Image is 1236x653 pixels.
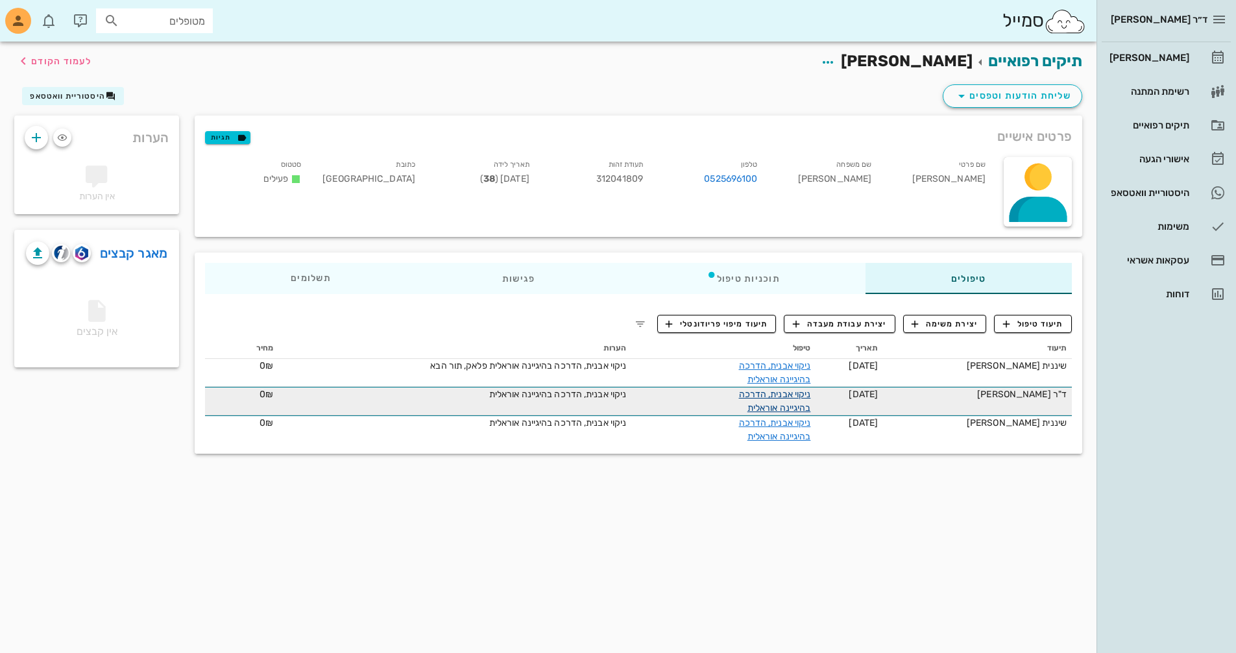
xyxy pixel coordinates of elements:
[14,116,179,153] div: הערות
[322,173,415,184] span: [GEOGRAPHIC_DATA]
[888,416,1067,430] div: שיננית [PERSON_NAME]
[739,389,811,413] a: ניקוי אבנית, הדרכה בהיגיינה אוראלית
[954,88,1071,104] span: שליחת הודעות וטפסים
[1102,245,1231,276] a: עסקאות אשראי
[912,318,978,330] span: יצירת משימה
[211,132,245,143] span: תגיות
[903,315,987,333] button: יצירת משימה
[16,49,91,73] button: לעמוד הקודם
[79,191,115,202] span: אין הערות
[260,417,273,428] span: 0₪
[741,160,758,169] small: טלפון
[882,154,996,194] div: [PERSON_NAME]
[866,263,1072,294] div: טיפולים
[278,338,631,359] th: הערות
[997,126,1072,147] span: פרטים אישיים
[596,173,644,184] span: 312041809
[100,243,168,264] a: מאגר קבצים
[739,360,811,385] a: ניקוי אבנית, הדרכה בהיגיינה אוראלית
[38,10,46,18] span: תג
[417,263,621,294] div: פגישות
[73,244,91,262] button: romexis logo
[888,359,1067,373] div: שיננית [PERSON_NAME]
[494,160,529,169] small: תאריך לידה
[75,246,88,260] img: romexis logo
[739,417,811,442] a: ניקוי אבנית, הדרכה בהיגיינה אוראלית
[849,360,878,371] span: [DATE]
[430,360,626,371] span: ניקוי אבנית, הדרכה בהיגיינה אוראלית פלאק, תור הבא
[1003,318,1063,330] span: תיעוד טיפול
[489,389,627,400] span: ניקוי אבנית, הדרכה בהיגיינה אוראלית
[836,160,871,169] small: שם משפחה
[489,417,627,428] span: ניקוי אבנית, הדרכה בהיגיינה אוראלית
[1102,143,1231,175] a: אישורי הגעה
[994,315,1072,333] button: תיעוד טיפול
[483,173,495,184] strong: 38
[77,304,117,338] span: אין קבצים
[30,92,105,101] span: היסטוריית וואטסאפ
[988,52,1082,70] a: תיקים רפואיים
[263,173,289,184] span: פעילים
[768,154,882,194] div: [PERSON_NAME]
[849,417,878,428] span: [DATE]
[793,318,886,330] span: יצירת עבודת מעבדה
[784,315,895,333] button: יצירת עבודת מעבדה
[816,338,883,359] th: תאריך
[1102,211,1231,242] a: משימות
[1111,14,1207,25] span: ד״ר [PERSON_NAME]
[54,245,69,260] img: cliniview logo
[22,87,124,105] button: היסטוריית וואטסאפ
[260,360,273,371] span: 0₪
[1102,42,1231,73] a: [PERSON_NAME]
[396,160,415,169] small: כתובת
[205,131,250,144] button: תגיות
[631,338,816,359] th: טיפול
[704,172,757,186] a: 0525696100
[1107,154,1189,164] div: אישורי הגעה
[1107,120,1189,130] div: תיקים רפואיים
[657,315,777,333] button: תיעוד מיפוי פריודונטלי
[52,244,70,262] button: cliniview logo
[1102,177,1231,208] a: היסטוריית וואטסאפ
[1107,86,1189,97] div: רשימת המתנה
[281,160,302,169] small: סטטוס
[959,160,986,169] small: שם פרטי
[1102,76,1231,107] a: רשימת המתנה
[1107,289,1189,299] div: דוחות
[1102,110,1231,141] a: תיקים רפואיים
[621,263,866,294] div: תוכניות טיפול
[1002,7,1086,35] div: סמייל
[666,318,768,330] span: תיעוד מיפוי פריודונטלי
[849,389,878,400] span: [DATE]
[1107,188,1189,198] div: היסטוריית וואטסאפ
[1107,221,1189,232] div: משימות
[205,338,278,359] th: מחיר
[480,173,529,184] span: [DATE] ( )
[1107,255,1189,265] div: עסקאות אשראי
[1107,53,1189,63] div: [PERSON_NAME]
[1044,8,1086,34] img: SmileCloud logo
[1102,278,1231,310] a: דוחות
[260,389,273,400] span: 0₪
[841,52,973,70] span: [PERSON_NAME]
[888,388,1067,401] div: ד"ר [PERSON_NAME]
[291,274,331,283] span: תשלומים
[943,84,1082,108] button: שליחת הודעות וטפסים
[31,56,91,67] span: לעמוד הקודם
[883,338,1072,359] th: תיעוד
[609,160,644,169] small: תעודת זהות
